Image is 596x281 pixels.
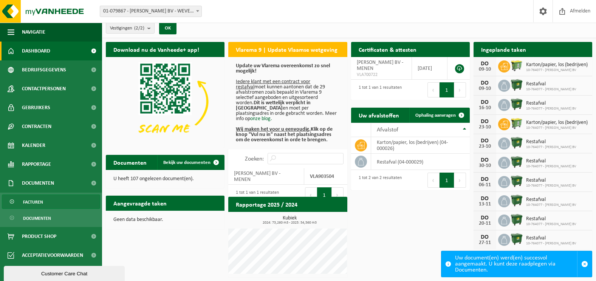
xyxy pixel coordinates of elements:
div: 20-11 [477,221,492,226]
span: Contactpersonen [22,79,66,98]
img: WB-1100-HPE-GN-01 [510,233,523,245]
img: WB-1100-HPE-GN-01 [510,194,523,207]
div: 1 tot 1 van 1 resultaten [355,82,402,98]
button: OK [159,22,176,34]
img: WB-1100-HPE-GN-01 [510,79,523,91]
span: Rapportage [22,155,51,174]
div: DO [477,196,492,202]
div: 09-10 [477,86,492,91]
div: 1 tot 1 van 1 resultaten [232,187,279,203]
button: 1 [317,187,332,202]
strong: VLA903504 [310,174,334,179]
h2: Aangevraagde taken [106,196,174,210]
b: Klik op de knop "Vul nu in" naast het plaatsingsadres om de overeenkomst in orde te brengen. [236,127,333,143]
span: Restafval [526,235,576,241]
a: Facturen [2,195,100,209]
button: Previous [305,187,317,202]
td: karton/papier, los (bedrijven) (04-000026) [371,137,470,154]
p: moet kunnen aantonen dat de 29 afvalstromen zoals bepaald in Vlarema 9 selectief aangeboden en ui... [236,63,339,143]
span: Restafval [526,216,576,222]
img: WB-0660-HPE-GN-50 [510,59,523,72]
span: Restafval [526,100,576,107]
div: 13-11 [477,202,492,207]
span: Bekijk uw documenten [163,160,211,165]
img: WB-1100-HPE-GN-01 [510,98,523,111]
button: Next [454,82,466,97]
count: (2/2) [134,26,144,31]
b: Dit is wettelijk verplicht in [GEOGRAPHIC_DATA] [236,100,311,111]
span: 10-764077 - [PERSON_NAME] BV [526,107,576,111]
img: WB-1100-HPE-GN-01 [510,213,523,226]
div: 23-10 [477,144,492,149]
span: 10-764077 - [PERSON_NAME] BV [526,203,576,207]
span: 2024: 73,260 m3 - 2025: 54,560 m3 [232,221,347,225]
button: Vestigingen(2/2) [106,22,155,34]
img: WB-1100-HPE-GN-01 [510,156,523,168]
span: Kalender [22,136,45,155]
div: DO [477,215,492,221]
span: Dashboard [22,42,50,60]
div: DO [477,176,492,182]
a: Ophaling aanvragen [409,108,469,123]
span: Restafval [526,139,576,145]
button: Next [332,187,344,202]
a: Documenten [2,211,100,225]
u: Iedere klant met een contract voor restafval [236,79,310,90]
span: Karton/papier, los (bedrijven) [526,120,588,126]
b: Update uw Vlarema overeenkomst zo snel mogelijk! [236,63,330,74]
span: Restafval [526,81,576,87]
iframe: chat widget [4,264,126,281]
label: Zoeken: [245,156,264,162]
h2: Certificaten & attesten [351,42,424,57]
div: 09-10 [477,67,492,72]
span: Documenten [23,211,51,225]
h2: Download nu de Vanheede+ app! [106,42,207,57]
span: 10-764077 - [PERSON_NAME] BV [526,222,576,227]
img: WB-0660-HPE-GN-50 [510,117,523,130]
button: Next [454,173,466,188]
span: Vestigingen [110,23,144,34]
span: 10-764077 - [PERSON_NAME] BV [526,68,588,73]
button: Previous [427,173,440,188]
span: Navigatie [22,23,45,42]
span: Product Shop [22,227,56,246]
button: 1 [440,173,454,188]
span: Afvalstof [377,127,398,133]
div: DO [477,157,492,163]
div: DO [477,138,492,144]
a: onze blog. [250,116,272,122]
span: Gebruikers [22,98,50,117]
button: 1 [440,82,454,97]
span: 10-764077 - [PERSON_NAME] BV [526,145,576,150]
img: WB-1100-HPE-GN-01 [510,136,523,149]
h2: Documenten [106,155,154,170]
span: 10-764077 - [PERSON_NAME] BV [526,164,576,169]
button: Previous [427,82,440,97]
span: 10-764077 - [PERSON_NAME] BV [526,241,576,246]
span: 10-764077 - [PERSON_NAME] BV [526,87,576,92]
span: 01-079867 - D. CALLENS BV - WEVELGEM [100,6,202,17]
div: Uw document(en) werd(en) succesvol aangemaakt. U kunt deze raadplegen via Documenten. [455,251,577,277]
span: 10-764077 - [PERSON_NAME] BV [526,184,576,188]
span: Contracten [22,117,51,136]
img: WB-1100-HPE-GN-01 [510,175,523,188]
p: U heeft 107 ongelezen document(en). [113,176,217,182]
p: Geen data beschikbaar. [113,217,217,222]
td: restafval (04-000029) [371,154,470,170]
div: DO [477,234,492,240]
div: 1 tot 2 van 2 resultaten [355,172,402,188]
span: Karton/papier, los (bedrijven) [526,62,588,68]
h2: Ingeplande taken [474,42,534,57]
u: Wij maken het voor u eenvoudig. [236,127,311,132]
img: Download de VHEPlus App [106,57,224,146]
span: Facturen [23,195,43,209]
span: 10-764077 - [PERSON_NAME] BV [526,126,588,130]
span: Restafval [526,178,576,184]
div: 06-11 [477,182,492,188]
div: 16-10 [477,105,492,111]
a: Bekijk uw documenten [157,155,224,170]
span: Restafval [526,197,576,203]
div: 27-11 [477,240,492,245]
h2: Rapportage 2025 / 2024 [228,197,305,212]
